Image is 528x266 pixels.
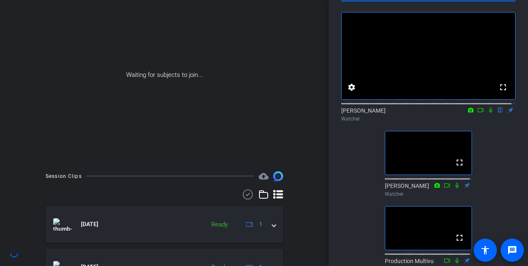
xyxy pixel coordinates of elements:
[385,182,472,198] div: [PERSON_NAME]
[46,172,82,180] div: Session Clips
[341,115,516,123] div: Watcher
[341,106,516,123] div: [PERSON_NAME]
[496,106,506,113] mat-icon: flip
[81,220,98,229] span: [DATE]
[46,206,283,243] mat-expansion-panel-header: thumb-nail[DATE]Ready1
[207,220,232,229] div: Ready
[480,245,490,255] mat-icon: accessibility
[273,171,283,181] img: Session clips
[259,171,269,181] mat-icon: cloud_upload
[455,158,464,167] mat-icon: fullscreen
[259,220,262,229] span: 1
[385,190,472,198] div: Watcher
[347,82,357,92] mat-icon: settings
[498,82,508,92] mat-icon: fullscreen
[259,171,269,181] span: Destinations for your clips
[455,233,464,243] mat-icon: fullscreen
[53,218,72,231] img: thumb-nail
[507,245,517,255] mat-icon: message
